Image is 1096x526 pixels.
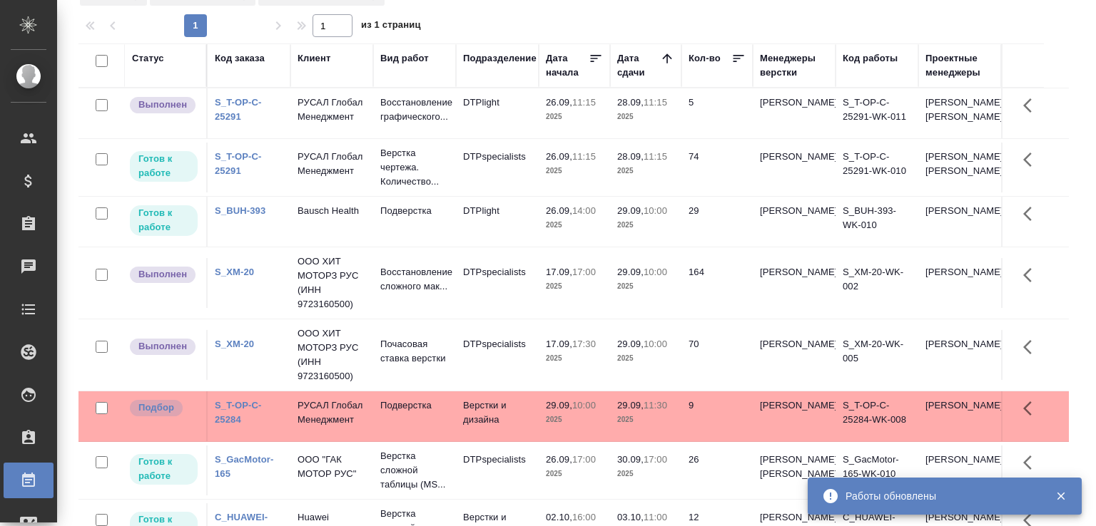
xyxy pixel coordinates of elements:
[760,510,828,525] p: [PERSON_NAME]
[644,512,667,522] p: 11:00
[617,151,644,162] p: 28.09,
[215,97,262,122] a: S_T-OP-C-25291
[617,512,644,522] p: 03.10,
[456,143,539,192] td: DTPspecialists
[617,454,644,465] p: 30.09,
[546,110,603,124] p: 2025
[681,88,753,138] td: 5
[836,143,918,192] td: S_T-OP-C-25291-WK-010
[546,97,572,108] p: 26.09,
[760,150,828,164] p: [PERSON_NAME]
[380,96,449,124] p: Восстановление графического...
[546,339,572,349] p: 17.09,
[138,267,187,282] p: Выполнен
[380,51,429,66] div: Вид работ
[681,330,753,380] td: 70
[843,51,898,66] div: Код работы
[572,512,596,522] p: 16:00
[298,398,366,427] p: РУСАЛ Глобал Менеджмент
[215,51,265,66] div: Код заказа
[546,512,572,522] p: 02.10,
[215,339,254,349] a: S_XM-20
[617,467,674,481] p: 2025
[760,51,828,80] div: Менеджеры верстки
[380,337,449,366] p: Почасовая ставка верстки
[1015,88,1049,123] button: Здесь прячутся важные кнопки
[138,339,187,354] p: Выполнен
[380,398,449,413] p: Подверстка
[617,400,644,411] p: 29.09,
[456,88,539,138] td: DTPlight
[572,205,596,216] p: 14:00
[617,205,644,216] p: 29.09,
[546,218,603,232] p: 2025
[572,97,596,108] p: 11:15
[918,258,1001,308] td: [PERSON_NAME]
[1015,197,1049,231] button: Здесь прячутся важные кнопки
[463,51,537,66] div: Подразделение
[456,197,539,247] td: DTPlight
[760,204,828,218] p: [PERSON_NAME]
[128,150,199,183] div: Исполнитель может приступить к работе
[918,391,1001,441] td: [PERSON_NAME]
[925,96,994,124] p: [PERSON_NAME], [PERSON_NAME]
[298,204,366,218] p: Bausch Health
[617,97,644,108] p: 28.09,
[298,326,366,383] p: ООО ХИТ МОТОРЗ РУС (ИНН 9723160500)
[1015,330,1049,364] button: Здесь прячутся важные кнопки
[1015,143,1049,177] button: Здесь прячутся важные кнопки
[380,204,449,218] p: Подверстка
[681,445,753,495] td: 26
[925,51,994,80] div: Проектные менеджеры
[918,330,1001,380] td: [PERSON_NAME]
[138,401,174,415] p: Подбор
[572,267,596,277] p: 17:00
[546,164,603,178] p: 2025
[572,400,596,411] p: 10:00
[128,96,199,115] div: Исполнитель завершил работу
[617,110,674,124] p: 2025
[644,205,667,216] p: 10:00
[918,197,1001,247] td: [PERSON_NAME]
[836,88,918,138] td: S_T-OP-C-25291-WK-011
[760,96,828,110] p: [PERSON_NAME]
[132,51,164,66] div: Статус
[617,351,674,366] p: 2025
[298,254,366,311] p: ООО ХИТ МОТОРЗ РУС (ИНН 9723160500)
[617,51,660,80] div: Дата сдачи
[361,16,421,37] span: из 1 страниц
[128,453,199,486] div: Исполнитель может приступить к работе
[380,449,449,492] p: Верстка сложной таблицы (MS...
[128,204,199,237] div: Исполнитель может приступить к работе
[681,258,753,308] td: 164
[128,337,199,356] div: Исполнитель завершил работу
[760,453,828,481] p: [PERSON_NAME], [PERSON_NAME]
[846,489,1034,503] div: Работы обновлены
[215,454,273,479] a: S_GacMotor-165
[760,337,828,351] p: [PERSON_NAME]
[760,265,828,279] p: [PERSON_NAME]
[1046,490,1075,502] button: Закрыть
[546,205,572,216] p: 26.09,
[546,267,572,277] p: 17.09,
[836,197,918,247] td: S_BUH-393-WK-010
[644,267,667,277] p: 10:00
[617,339,644,349] p: 29.09,
[380,146,449,189] p: Верстка чертежа. Количество...
[456,391,539,441] td: Верстки и дизайна
[1015,258,1049,292] button: Здесь прячутся важные кнопки
[546,151,572,162] p: 26.09,
[138,98,187,112] p: Выполнен
[546,400,572,411] p: 29.09,
[380,265,449,294] p: Восстановление сложного мак...
[617,267,644,277] p: 29.09,
[546,467,603,481] p: 2025
[617,164,674,178] p: 2025
[617,279,674,294] p: 2025
[644,97,667,108] p: 11:15
[215,151,262,176] a: S_T-OP-C-25291
[681,391,753,441] td: 9
[215,267,254,277] a: S_XM-20
[456,445,539,495] td: DTPspecialists
[128,398,199,418] div: Можно подбирать исполнителей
